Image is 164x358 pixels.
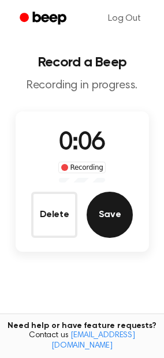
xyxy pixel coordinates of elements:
[9,55,155,69] h1: Record a Beep
[31,192,77,238] button: Delete Audio Record
[7,331,157,351] span: Contact us
[12,8,77,30] a: Beep
[58,162,106,173] div: Recording
[96,5,152,32] a: Log Out
[9,79,155,93] p: Recording in progress.
[87,192,133,238] button: Save Audio Record
[59,131,105,155] span: 0:06
[51,331,135,350] a: [EMAIL_ADDRESS][DOMAIN_NAME]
